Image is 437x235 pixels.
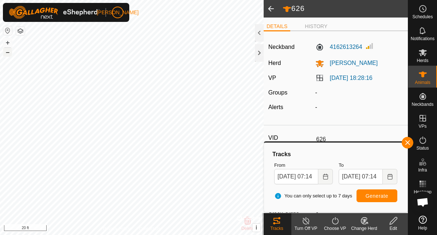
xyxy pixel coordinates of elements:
button: i [252,224,260,232]
label: Groups [268,89,287,96]
button: – [3,48,12,57]
label: From [274,162,333,169]
div: Open chat [412,191,434,213]
li: HISTORY [302,23,330,30]
span: Infra [418,168,427,172]
img: Signal strength [365,42,374,50]
label: VP [268,75,276,81]
label: Neckband [268,43,295,51]
label: To [339,162,397,169]
label: 4162613264 [315,43,362,51]
a: [DATE] 18:28:16 [330,75,373,81]
div: Tracks [262,225,291,232]
a: Contact Us [139,226,161,232]
button: Map Layers [16,27,25,35]
h2: 626 [283,4,408,14]
span: Notifications [411,36,434,41]
div: Edit [379,225,408,232]
span: Herds [417,58,428,63]
span: Schedules [412,15,433,19]
img: Gallagher Logo [9,6,100,19]
span: Generate [366,193,388,199]
span: Heatmap [414,190,432,194]
li: DETAILS [264,23,290,31]
span: Animals [415,80,430,85]
span: Neckbands [412,102,433,107]
div: Tracks [271,150,400,159]
span: Help [418,226,427,230]
button: Choose Date [383,169,397,184]
a: Help [408,213,437,233]
span: i [256,224,257,231]
button: Choose Date [318,169,333,184]
span: You can only select up to 7 days [274,192,352,200]
button: + [3,38,12,47]
div: Change Herd [350,225,379,232]
button: Generate [357,189,397,202]
span: VPs [418,124,426,128]
span: [PERSON_NAME] [97,9,138,16]
div: Turn Off VP [291,225,320,232]
label: Alerts [268,104,283,110]
span: Status [416,146,429,150]
div: Choose VP [320,225,350,232]
label: Herd [268,60,281,66]
label: VID [268,133,313,143]
div: - [312,88,406,97]
div: - [312,103,406,112]
span: [PERSON_NAME] [324,60,378,66]
button: Reset Map [3,26,12,35]
a: Privacy Policy [103,226,130,232]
